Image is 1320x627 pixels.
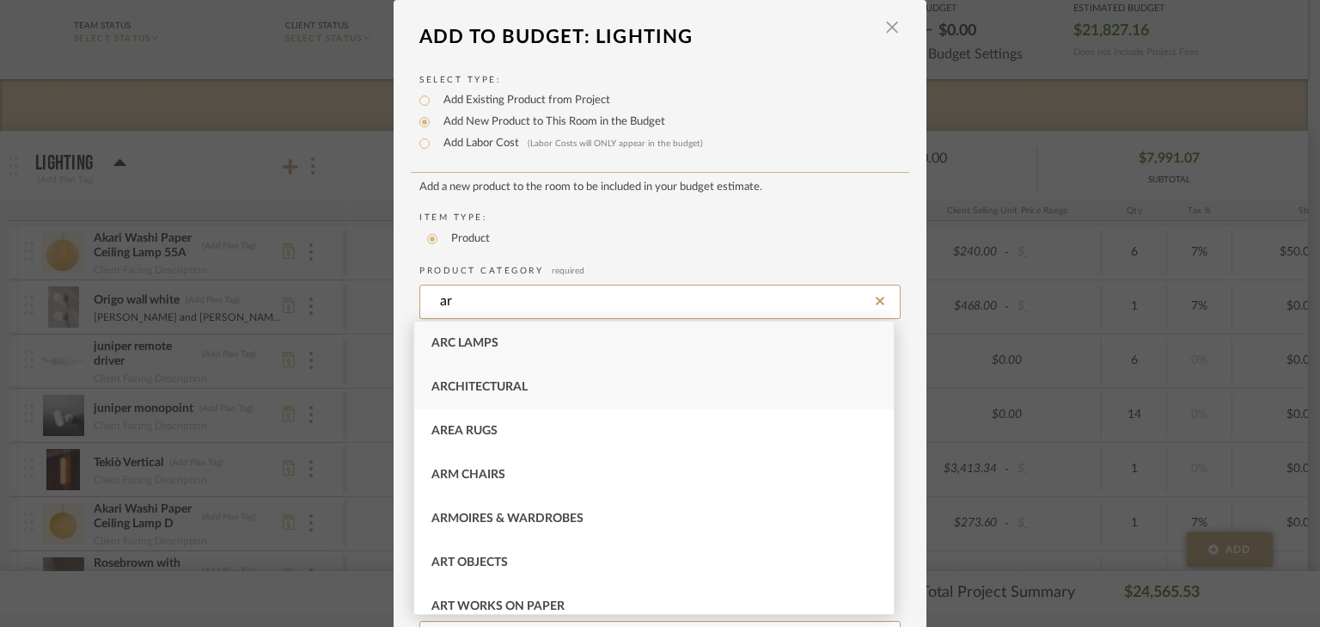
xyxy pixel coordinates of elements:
div: Add To Budget: LIGHTING [419,18,875,56]
div: Add a new product to the room to be included in your budget estimate. [419,181,901,194]
label: Add Labor Cost [435,135,703,152]
span: Arc Lamps [431,337,498,349]
label: Product Category [419,265,901,278]
label: Product [443,231,490,248]
label: Add New Product to This Room in the Budget [435,114,665,131]
button: Close [875,18,909,37]
label: Select Type: [419,74,901,87]
span: Arm Chairs [431,469,505,481]
span: Art Objects [431,556,508,569]
input: Type a category to search and select [419,285,901,319]
span: Architectural [431,381,528,393]
label: Item Type: [419,212,901,224]
span: Armoires & Wardrobes [431,513,584,525]
label: Add Existing Product from Project [435,92,610,109]
span: Art Works on Paper [431,600,565,612]
span: Area Rugs [431,425,498,437]
span: (Labor Costs will ONLY appear in the budget) [528,139,703,148]
span: required [552,267,584,275]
